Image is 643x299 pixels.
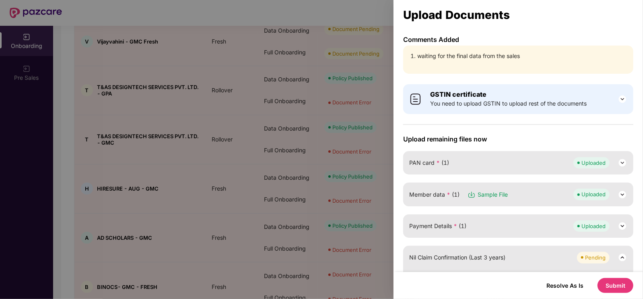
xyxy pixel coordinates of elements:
[618,253,627,262] img: svg+xml;base64,PHN2ZyB3aWR0aD0iMjQiIGhlaWdodD0iMjQiIHZpZXdCb3g9IjAgMCAyNCAyNCIgZmlsbD0ibm9uZSIgeG...
[585,253,606,262] div: Pending
[417,52,627,60] li: waiting for the final data from the sales
[598,278,633,293] button: Submit
[409,158,449,167] span: PAN card (1)
[430,99,587,108] span: You need to upload GSTIN to upload rest of the documents
[618,94,627,104] img: svg+xml;base64,PHN2ZyB3aWR0aD0iMjQiIGhlaWdodD0iMjQiIHZpZXdCb3g9IjAgMCAyNCAyNCIgZmlsbD0ibm9uZSIgeG...
[618,221,627,231] img: svg+xml;base64,PHN2ZyB3aWR0aD0iMjQiIGhlaWdodD0iMjQiIHZpZXdCb3g9IjAgMCAyNCAyNCIgZmlsbD0ibm9uZSIgeG...
[409,253,505,262] span: Nil Claim Confirmation (Last 3 years)
[538,280,591,291] button: Resolve As Is
[581,159,606,167] div: Uploaded
[618,190,627,199] img: svg+xml;base64,PHN2ZyB3aWR0aD0iMjQiIGhlaWdodD0iMjQiIHZpZXdCb3g9IjAgMCAyNCAyNCIgZmlsbD0ibm9uZSIgeG...
[409,222,466,230] span: Payment Details (1)
[618,158,627,168] img: svg+xml;base64,PHN2ZyB3aWR0aD0iMjQiIGhlaWdodD0iMjQiIHZpZXdCb3g9IjAgMCAyNCAyNCIgZmlsbD0ibm9uZSIgeG...
[581,190,606,198] div: Uploaded
[403,10,633,19] div: Upload Documents
[581,222,606,230] div: Uploaded
[478,190,508,199] span: Sample File
[430,90,486,98] b: GSTIN certificate
[403,35,633,44] p: Comments Added
[409,93,422,106] img: svg+xml;base64,PHN2ZyB4bWxucz0iaHR0cDovL3d3dy53My5vcmcvMjAwMC9zdmciIHdpZHRoPSI0MCIgaGVpZ2h0PSI0MC...
[468,191,476,199] img: svg+xml;base64,PHN2ZyB3aWR0aD0iMTYiIGhlaWdodD0iMTciIHZpZXdCb3g9IjAgMCAxNiAxNyIgZmlsbD0ibm9uZSIgeG...
[403,135,633,143] span: Upload remaining files now
[409,190,460,199] span: Member data (1)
